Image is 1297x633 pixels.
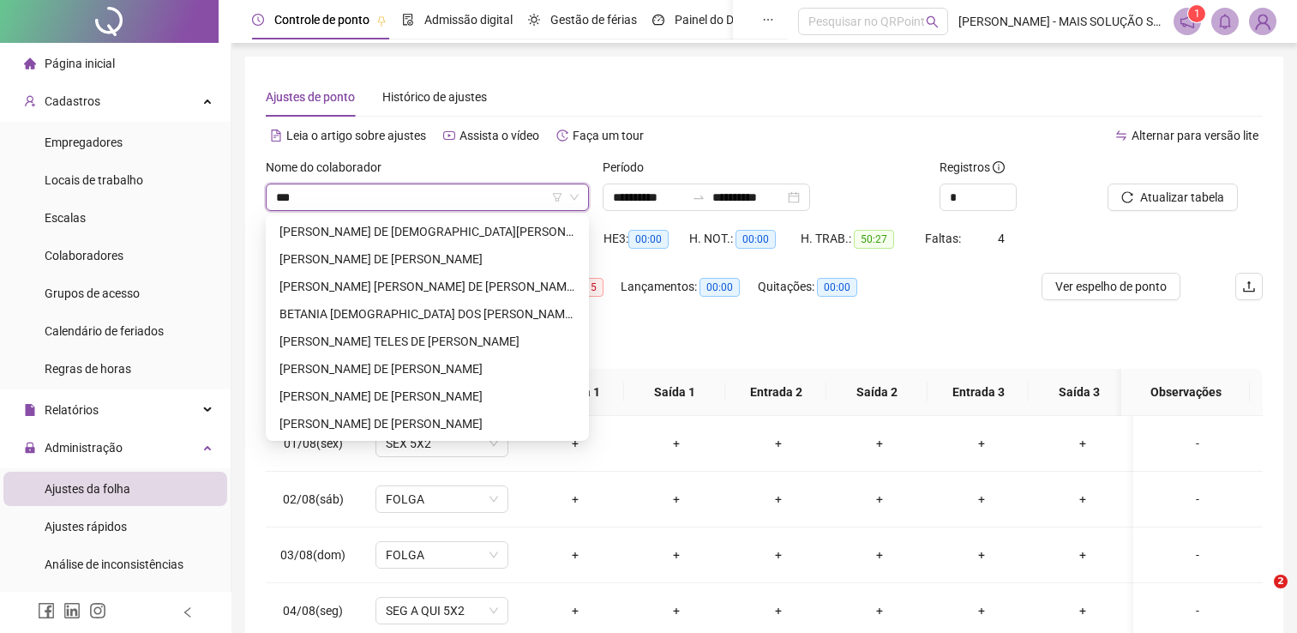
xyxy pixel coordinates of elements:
div: + [741,601,815,620]
span: search [926,15,939,28]
span: Ajustes de ponto [266,90,355,104]
span: Administração [45,441,123,455]
span: 50:27 [854,230,894,249]
span: Registros [940,158,1005,177]
span: SEG A QUI 5X2 [386,598,498,624]
div: + [537,546,612,564]
span: Cadastros [45,94,100,108]
div: [PERSON_NAME] DE [PERSON_NAME] [279,250,575,268]
span: sun [528,14,540,26]
span: 00:00 [700,278,740,297]
span: 00:00 [817,278,857,297]
span: bell [1217,14,1233,29]
button: Atualizar tabela [1108,184,1238,211]
div: [PERSON_NAME] [PERSON_NAME] DE [PERSON_NAME] [279,277,575,296]
div: - [1147,546,1248,564]
div: + [741,546,815,564]
span: to [692,190,706,204]
span: Observações [1135,383,1236,401]
span: ellipsis [762,14,774,26]
span: Faça um tour [573,129,644,142]
div: + [843,601,917,620]
div: HE 3: [603,229,689,249]
span: Alternar para versão lite [1132,129,1258,142]
div: H. NOT.: [689,229,801,249]
div: BETANIA JESUS DOS SANTOS MARCILIO [269,300,585,328]
span: 02/08(sáb) [283,492,344,506]
img: 2409 [1250,9,1276,34]
div: - [1147,601,1248,620]
div: [PERSON_NAME] DE [PERSON_NAME] [279,414,575,433]
span: Leia o artigo sobre ajustes [286,129,426,142]
div: + [944,490,1018,509]
span: swap-right [692,190,706,204]
span: Página inicial [45,57,115,70]
span: FOLGA [386,542,498,568]
th: Entrada 3 [928,369,1029,416]
span: 01/08(sex) [284,437,343,450]
span: down [569,192,579,202]
span: lock [24,442,36,454]
span: Admissão digital [424,13,513,27]
div: + [843,546,917,564]
div: + [639,490,714,509]
th: Observações [1121,369,1250,416]
div: + [639,434,714,453]
div: + [537,490,612,509]
span: SEX 5X2 [386,431,498,456]
span: Relatórios [45,403,99,417]
span: home [24,57,36,69]
div: + [1046,490,1120,509]
div: Quitações: [758,277,882,297]
div: ANA LUIZA SENA DE JESUS [269,273,585,300]
span: history [556,130,568,142]
span: [PERSON_NAME] - MAIS SOLUÇÃO SERVIÇOS DE CONTABILIDADE EIRELI [958,12,1163,31]
span: left [182,606,194,618]
span: reload [1121,191,1133,203]
span: file [24,404,36,416]
span: file-text [270,130,282,142]
span: 1 [1194,8,1200,20]
div: DANILO CONCEICAO DE JESUS [269,410,585,437]
span: file-done [402,14,414,26]
th: Saída 1 [624,369,725,416]
div: [PERSON_NAME] DE [PERSON_NAME] [279,359,575,378]
span: Ajustes da folha [45,482,130,496]
iframe: Intercom live chat [1239,575,1280,616]
span: swap [1115,130,1127,142]
div: ALINE DE JESUS MACEDO [269,245,585,273]
span: Controle de ponto [274,13,369,27]
span: Locais de trabalho [45,173,143,187]
span: Empregadores [45,136,123,149]
span: youtube [443,130,455,142]
sup: 1 [1188,5,1205,22]
div: + [639,601,714,620]
span: instagram [89,602,106,619]
span: 00:00 [736,230,776,249]
span: Grupos de acesso [45,286,140,300]
span: Faltas: [925,232,964,245]
span: Ver espelho de ponto [1055,277,1167,296]
div: BIANCA ALVES TELES DE JESUS [269,328,585,355]
div: Lançamentos: [621,277,758,297]
div: + [639,546,714,564]
span: Escalas [45,211,86,225]
span: Calendário de feriados [45,324,164,338]
span: Painel do DP [675,13,742,27]
th: Entrada 2 [725,369,826,416]
span: 2 [1274,575,1288,588]
span: Regras de horas [45,362,131,376]
div: + [843,490,917,509]
th: Saída 3 [1029,369,1130,416]
div: + [741,490,815,509]
span: Assista o vídeo [459,129,539,142]
div: + [1046,434,1120,453]
span: Ajustes rápidos [45,520,127,534]
span: upload [1242,280,1256,293]
div: - [1147,434,1248,453]
th: Saída 2 [826,369,928,416]
span: info-circle [993,161,1005,173]
span: 00:00 [628,230,669,249]
div: + [944,601,1018,620]
span: Histórico de ajustes [382,90,487,104]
